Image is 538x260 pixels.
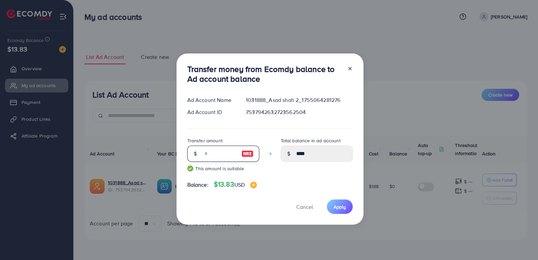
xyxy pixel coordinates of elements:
[240,96,358,104] div: 1031888_Asad shah 2_1755064281276
[281,137,341,144] label: Total balance in ad account
[327,199,353,214] button: Apply
[296,203,313,211] span: Cancel
[182,108,241,116] div: Ad Account ID
[187,137,223,144] label: Transfer amount
[334,203,346,210] span: Apply
[240,108,358,116] div: 7537942632723562504
[250,182,257,188] img: image
[241,150,254,158] img: image
[187,181,208,189] span: Balance:
[187,165,259,172] small: This amount is suitable
[182,96,241,104] div: Ad Account Name
[509,230,533,255] iframe: Chat
[187,64,342,84] h3: Transfer money from Ecomdy balance to Ad account balance
[288,199,321,214] button: Cancel
[187,165,193,172] img: guide
[234,181,245,188] span: USD
[214,180,257,189] h4: $13.83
